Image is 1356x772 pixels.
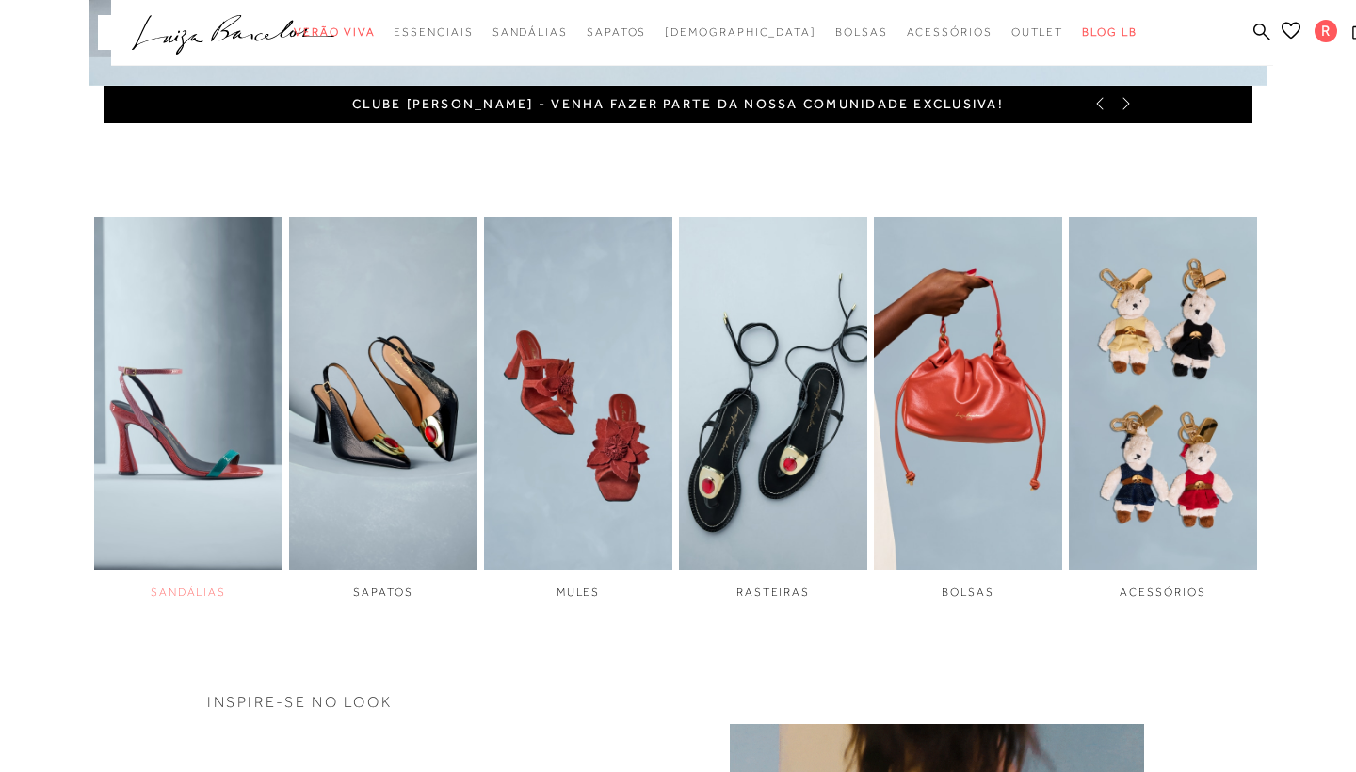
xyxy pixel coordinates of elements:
[1069,217,1257,601] a: imagem do link ACESSÓRIOS
[289,217,477,571] img: imagem do link
[492,25,568,39] span: Sandálias
[665,15,816,50] a: noSubCategoriesText
[1011,15,1064,50] a: categoryNavScreenReaderText
[679,217,867,601] div: 4 / 6
[557,586,601,599] span: MULES
[835,15,888,50] a: categoryNavScreenReaderText
[679,217,867,601] a: imagem do link RASTEIRAS
[1120,586,1205,599] span: ACESSÓRIOS
[484,217,672,571] img: imagem do link
[1315,20,1337,42] span: R
[352,96,1004,111] a: CLUBE [PERSON_NAME] - Venha fazer parte da nossa comunidade exclusiva!
[294,25,375,39] span: Verão Viva
[94,217,282,601] a: imagem do link SANDÁLIAS
[1069,217,1257,571] img: imagem do link
[907,15,993,50] a: categoryNavScreenReaderText
[736,586,810,599] span: RASTEIRAS
[484,217,672,601] div: 3 / 6
[484,217,672,601] a: imagem do link MULES
[492,15,568,50] a: categoryNavScreenReaderText
[94,217,282,571] img: imagem do link
[942,586,994,599] span: BOLSAS
[907,25,993,39] span: Acessórios
[679,217,867,571] img: imagem do link
[835,25,888,39] span: Bolsas
[394,15,473,50] a: categoryNavScreenReaderText
[207,695,1149,710] h3: INSPIRE-SE NO LOOK
[1069,217,1257,601] div: 6 / 6
[665,25,816,39] span: [DEMOGRAPHIC_DATA]
[1011,25,1064,39] span: Outlet
[289,217,477,601] div: 2 / 6
[94,217,282,601] div: 1 / 6
[289,217,477,601] a: imagem do link SAPATOS
[874,217,1062,601] a: imagem do link BOLSAS
[874,217,1062,601] div: 5 / 6
[587,25,646,39] span: Sapatos
[294,15,375,50] a: categoryNavScreenReaderText
[1082,25,1137,39] span: BLOG LB
[394,25,473,39] span: Essenciais
[353,586,412,599] span: SAPATOS
[874,217,1062,571] img: imagem do link
[587,15,646,50] a: categoryNavScreenReaderText
[1082,15,1137,50] a: BLOG LB
[1306,19,1347,48] button: R
[151,586,226,599] span: SANDÁLIAS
